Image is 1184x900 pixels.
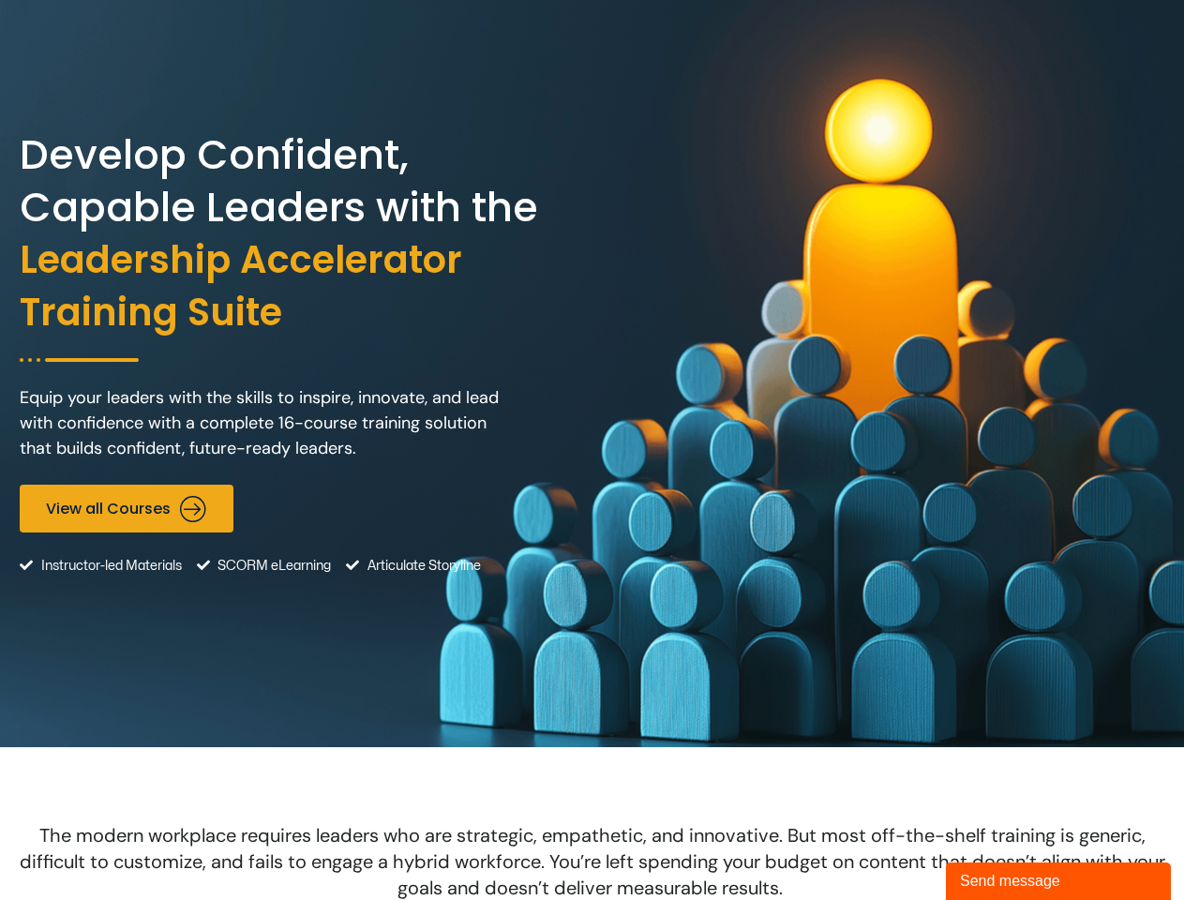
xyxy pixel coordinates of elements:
span: Articulate Storyline [363,542,481,590]
span: Leadership Accelerator Training Suite [20,234,588,339]
iframe: chat widget [946,859,1175,900]
h2: Develop Confident, Capable Leaders with the [20,129,588,339]
a: View all Courses [20,485,233,532]
span: View all Courses [46,500,171,517]
p: Equip your leaders with the skills to inspire, innovate, and lead with confidence with a complete... [20,385,507,461]
span: Instructor-led Materials [37,542,182,590]
span: SCORM eLearning [213,542,331,590]
span: The modern workplace requires leaders who are strategic, empathetic, and innovative. But most off... [20,823,1165,900]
